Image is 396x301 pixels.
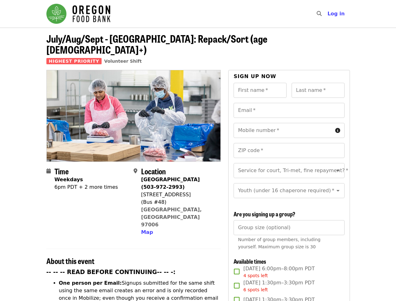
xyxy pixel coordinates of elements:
span: Map [141,229,153,235]
span: Highest Priority [46,58,102,64]
input: ZIP code [234,143,344,158]
span: [DATE] 6:00pm–8:00pm PDT [243,265,314,279]
span: Are you signing up a group? [234,210,295,218]
button: Map [141,229,153,236]
strong: Weekdays [55,177,83,182]
span: 6 spots left [243,287,268,292]
div: 6pm PDT + 2 more times [55,183,118,191]
span: Location [141,166,166,177]
div: (Bus #48) [141,198,216,206]
i: map-marker-alt icon [134,168,137,174]
button: Open [334,186,342,195]
span: [DATE] 1:30pm–3:30pm PDT [243,279,314,293]
span: Number of group members, including yourself. Maximum group size is 30 [238,237,320,249]
input: Search [325,6,330,21]
strong: -- -- -- READ BEFORE CONTINUING-- -- -: [46,269,176,275]
button: Open [334,166,342,175]
span: July/Aug/Sept - [GEOGRAPHIC_DATA]: Repack/Sort (age [DEMOGRAPHIC_DATA]+) [46,31,267,57]
i: circle-info icon [335,128,340,134]
input: Last name [292,83,345,98]
span: Sign up now [234,73,276,79]
i: calendar icon [46,168,51,174]
a: [GEOGRAPHIC_DATA], [GEOGRAPHIC_DATA] 97006 [141,207,202,228]
span: Time [55,166,69,177]
span: Log in [327,11,345,17]
img: July/Aug/Sept - Beaverton: Repack/Sort (age 10+) organized by Oregon Food Bank [47,70,221,161]
img: Oregon Food Bank - Home [46,4,110,24]
input: First name [234,83,287,98]
span: 4 spots left [243,273,268,278]
a: Volunteer Shift [104,59,142,64]
div: [STREET_ADDRESS] [141,191,216,198]
strong: One person per Email: [59,280,122,286]
button: Log in [322,8,350,20]
input: [object Object] [234,220,344,235]
span: About this event [46,255,94,266]
strong: [GEOGRAPHIC_DATA] (503-972-2993) [141,177,200,190]
input: Email [234,103,344,118]
span: Available times [234,257,266,265]
i: search icon [317,11,322,17]
input: Mobile number [234,123,332,138]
